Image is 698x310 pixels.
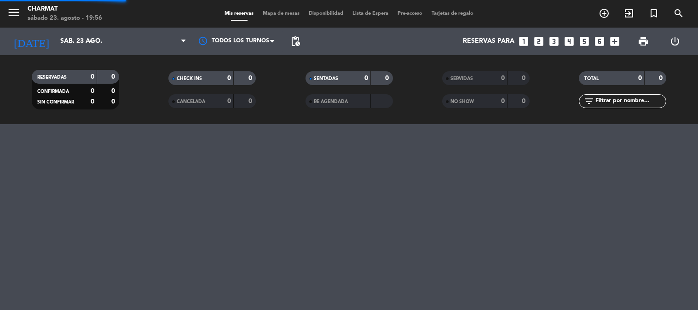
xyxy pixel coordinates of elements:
[673,8,684,19] i: search
[609,35,621,47] i: add_box
[522,98,527,104] strong: 0
[177,99,205,104] span: CANCELADA
[599,8,610,19] i: add_circle_outline
[578,35,590,47] i: looks_5
[594,96,666,106] input: Filtrar por nombre...
[669,36,681,47] i: power_settings_new
[248,98,254,104] strong: 0
[37,100,74,104] span: SIN CONFIRMAR
[623,8,635,19] i: exit_to_app
[220,11,258,16] span: Mis reservas
[227,98,231,104] strong: 0
[563,35,575,47] i: looks_4
[533,35,545,47] i: looks_two
[364,75,368,81] strong: 0
[659,75,664,81] strong: 0
[28,14,102,23] div: sábado 23. agosto - 19:56
[393,11,427,16] span: Pre-acceso
[427,11,478,16] span: Tarjetas de regalo
[450,99,474,104] span: NO SHOW
[248,75,254,81] strong: 0
[258,11,304,16] span: Mapa de mesas
[314,99,348,104] span: RE AGENDADA
[91,98,94,105] strong: 0
[501,98,505,104] strong: 0
[111,74,117,80] strong: 0
[111,88,117,94] strong: 0
[91,74,94,80] strong: 0
[450,76,473,81] span: SERVIDAS
[348,11,393,16] span: Lista de Espera
[594,35,606,47] i: looks_6
[28,5,102,14] div: Charmat
[385,75,391,81] strong: 0
[659,28,691,55] div: LOG OUT
[584,76,599,81] span: TOTAL
[522,75,527,81] strong: 0
[518,35,530,47] i: looks_one
[304,11,348,16] span: Disponibilidad
[583,96,594,107] i: filter_list
[111,98,117,105] strong: 0
[648,8,659,19] i: turned_in_not
[7,31,56,52] i: [DATE]
[91,88,94,94] strong: 0
[37,75,67,80] span: RESERVADAS
[7,6,21,23] button: menu
[177,76,202,81] span: CHECK INS
[290,36,301,47] span: pending_actions
[638,75,642,81] strong: 0
[638,36,649,47] span: print
[37,89,69,94] span: CONFIRMADA
[548,35,560,47] i: looks_3
[7,6,21,19] i: menu
[86,36,97,47] i: arrow_drop_down
[314,76,338,81] span: SENTADAS
[501,75,505,81] strong: 0
[463,38,514,45] span: Reservas para
[227,75,231,81] strong: 0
